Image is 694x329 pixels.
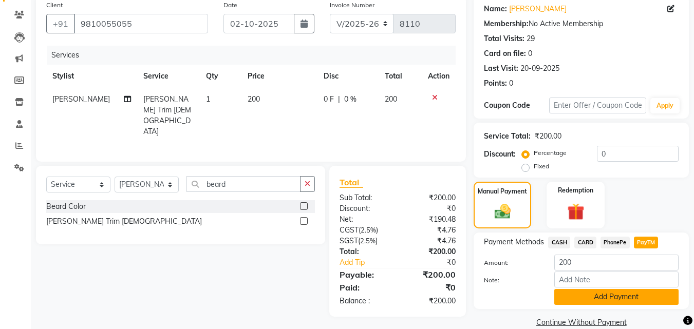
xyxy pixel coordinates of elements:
button: Add Payment [554,289,679,305]
div: ₹200.00 [398,246,463,257]
input: Enter Offer / Coupon Code [549,98,646,113]
span: CGST [340,225,359,235]
div: ₹200.00 [535,131,561,142]
span: [PERSON_NAME] Trim [DEMOGRAPHIC_DATA] [143,94,191,136]
div: ₹4.76 [398,225,463,236]
div: Net: [332,214,398,225]
label: Redemption [558,186,593,195]
span: 200 [248,94,260,104]
div: ₹200.00 [398,268,463,281]
div: Beard Color [46,201,86,212]
div: Payable: [332,268,398,281]
span: PayTM [634,237,659,248]
div: ₹200.00 [398,296,463,306]
th: Total [379,65,422,88]
div: Coupon Code [484,100,549,111]
div: 0 [528,48,532,59]
th: Service [137,65,200,88]
input: Amount [554,255,679,270]
div: Discount: [484,149,516,160]
a: Continue Without Payment [476,317,687,328]
span: 2.5% [361,226,376,234]
a: [PERSON_NAME] [509,4,567,14]
img: _cash.svg [490,202,516,221]
input: Search or Scan [186,176,301,192]
div: [PERSON_NAME] Trim [DEMOGRAPHIC_DATA] [46,216,202,227]
label: Invoice Number [330,1,374,10]
div: ₹0 [398,203,463,214]
div: ( ) [332,236,398,246]
label: Fixed [534,162,549,171]
div: Name: [484,4,507,14]
div: Points: [484,78,507,89]
th: Action [422,65,456,88]
input: Add Note [554,272,679,287]
span: SGST [340,236,358,245]
span: PhonePe [601,237,630,248]
label: Client [46,1,63,10]
span: [PERSON_NAME] [52,94,110,104]
div: Sub Total: [332,192,398,203]
div: ₹200.00 [398,192,463,203]
div: 0 [509,78,513,89]
th: Price [241,65,317,88]
button: Apply [650,98,680,113]
div: ( ) [332,225,398,236]
div: Membership: [484,18,529,29]
div: Service Total: [484,131,531,142]
label: Manual Payment [478,187,527,196]
span: CARD [574,237,596,248]
div: ₹190.48 [398,214,463,225]
label: Percentage [534,148,567,158]
span: | [338,94,340,105]
span: 200 [385,94,397,104]
th: Stylist [46,65,137,88]
div: Balance : [332,296,398,306]
div: Paid: [332,281,398,294]
div: ₹0 [409,257,464,268]
span: CASH [548,237,570,248]
th: Qty [200,65,241,88]
span: 2.5% [360,237,376,245]
label: Amount: [476,258,546,267]
span: Total [340,177,363,188]
img: _gift.svg [562,201,590,222]
button: +91 [46,14,75,33]
div: ₹0 [398,281,463,294]
span: 0 % [344,94,357,105]
div: Total Visits: [484,33,524,44]
div: No Active Membership [484,18,679,29]
label: Note: [476,276,546,285]
div: 29 [527,33,535,44]
span: 0 F [324,94,334,105]
div: Last Visit: [484,63,518,74]
div: Discount: [332,203,398,214]
span: Payment Methods [484,237,544,247]
div: Services [47,46,463,65]
div: Total: [332,246,398,257]
label: Date [223,1,237,10]
th: Disc [317,65,379,88]
div: ₹4.76 [398,236,463,246]
a: Add Tip [332,257,408,268]
input: Search by Name/Mobile/Email/Code [74,14,208,33]
div: Card on file: [484,48,526,59]
div: 20-09-2025 [520,63,559,74]
span: 1 [206,94,210,104]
